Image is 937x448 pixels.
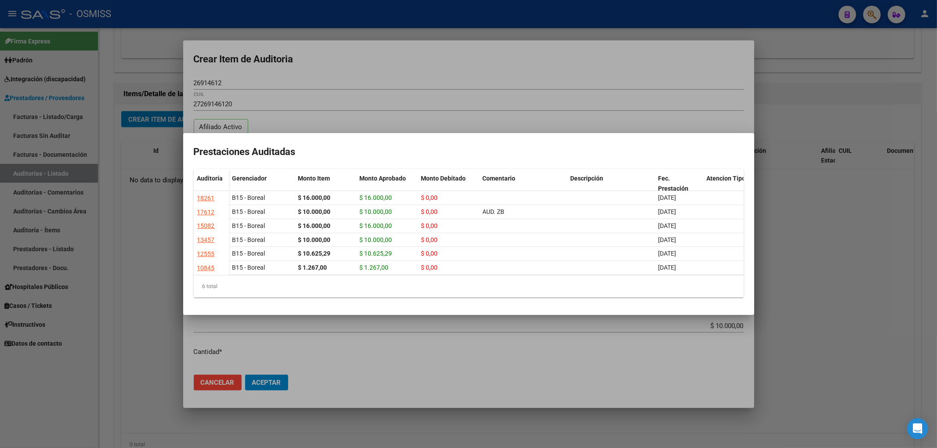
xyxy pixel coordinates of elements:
strong: $ 10.000,00 [298,236,331,243]
span: $ 0,00 [421,194,438,201]
span: $ 16.000,00 [360,222,392,229]
strong: $ 10.000,00 [298,208,331,215]
span: Atencion Tipo [707,175,746,182]
span: B15 - Boreal [232,194,265,201]
span: Fec. Prestación [658,175,689,192]
div: 10845 [197,263,215,273]
span: Monto Debitado [421,175,466,182]
datatable-header-cell: Fec. Prestación [655,169,703,206]
span: [DATE] [658,222,677,229]
span: $ 0,00 [421,222,438,229]
span: B15 - Boreal [232,264,265,271]
datatable-header-cell: Auditoría [194,169,229,206]
span: Descripción [571,175,604,182]
div: 18261 [197,193,215,203]
span: Auditoría [197,175,223,182]
span: $ 1.267,00 [360,264,389,271]
span: B15 - Boreal [232,222,265,229]
datatable-header-cell: Monto Item [295,169,356,206]
strong: $ 16.000,00 [298,194,331,201]
span: $ 0,00 [421,236,438,243]
span: Monto Item [298,175,330,182]
datatable-header-cell: Atencion Tipo [703,169,752,206]
datatable-header-cell: Gerenciador [229,169,295,206]
span: $ 10.000,00 [360,208,392,215]
span: B15 - Boreal [232,250,265,257]
span: B15 - Boreal [232,208,265,215]
span: [DATE] [658,208,677,215]
span: [DATE] [658,236,677,243]
span: $ 16.000,00 [360,194,392,201]
span: [DATE] [658,250,677,257]
datatable-header-cell: Descripción [567,169,655,206]
div: 15082 [197,221,215,231]
span: $ 10.625,29 [360,250,392,257]
span: AUD. ZB [483,208,505,215]
h2: Prestaciones Auditadas [194,144,744,160]
strong: $ 10.625,29 [298,250,331,257]
div: 12555 [197,249,215,259]
span: Comentario [483,175,516,182]
span: $ 0,00 [421,264,438,271]
strong: $ 16.000,00 [298,222,331,229]
span: [DATE] [658,194,677,201]
datatable-header-cell: Monto Debitado [418,169,479,206]
span: $ 0,00 [421,250,438,257]
div: Open Intercom Messenger [907,418,928,439]
span: $ 10.000,00 [360,236,392,243]
span: Gerenciador [232,175,267,182]
span: [DATE] [658,264,677,271]
datatable-header-cell: Monto Aprobado [356,169,418,206]
div: 6 total [194,275,744,297]
strong: $ 1.267,00 [298,264,327,271]
div: 17612 [197,207,215,217]
span: $ 0,00 [421,208,438,215]
div: 13457 [197,235,215,245]
span: B15 - Boreal [232,236,265,243]
span: Monto Aprobado [360,175,406,182]
datatable-header-cell: Comentario [479,169,567,206]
